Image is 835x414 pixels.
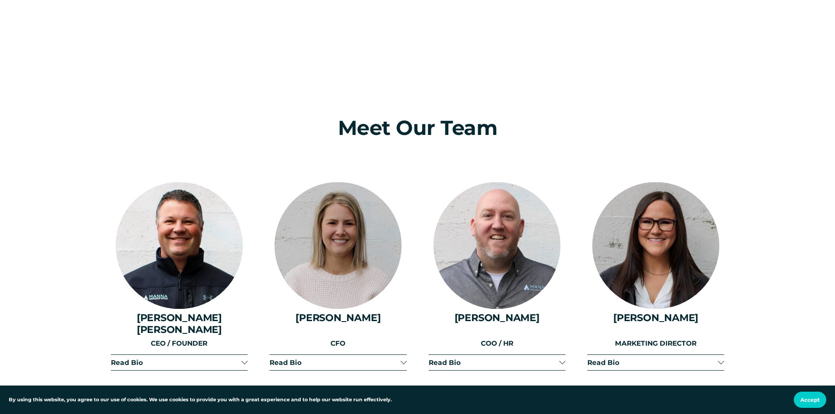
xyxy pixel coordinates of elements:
[429,355,565,370] button: Read Bio
[587,355,724,370] button: Read Bio
[111,358,242,367] span: Read Bio
[429,338,565,349] p: COO / HR
[800,396,820,403] span: Accept
[111,355,248,370] button: Read Bio
[429,312,565,323] h4: [PERSON_NAME]
[587,312,724,323] h4: [PERSON_NAME]
[587,358,718,367] span: Read Bio
[270,355,406,370] button: Read Bio
[338,115,497,140] span: Meet Our Team
[270,338,406,349] p: CFO
[794,392,826,408] button: Accept
[270,358,400,367] span: Read Bio
[111,312,248,335] h4: [PERSON_NAME] [PERSON_NAME]
[111,338,248,349] p: CEO / FOUNDER
[429,358,559,367] span: Read Bio
[270,312,406,323] h4: [PERSON_NAME]
[9,396,392,404] p: By using this website, you agree to our use of cookies. We use cookies to provide you with a grea...
[587,338,724,349] p: MARKETING DIRECTOR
